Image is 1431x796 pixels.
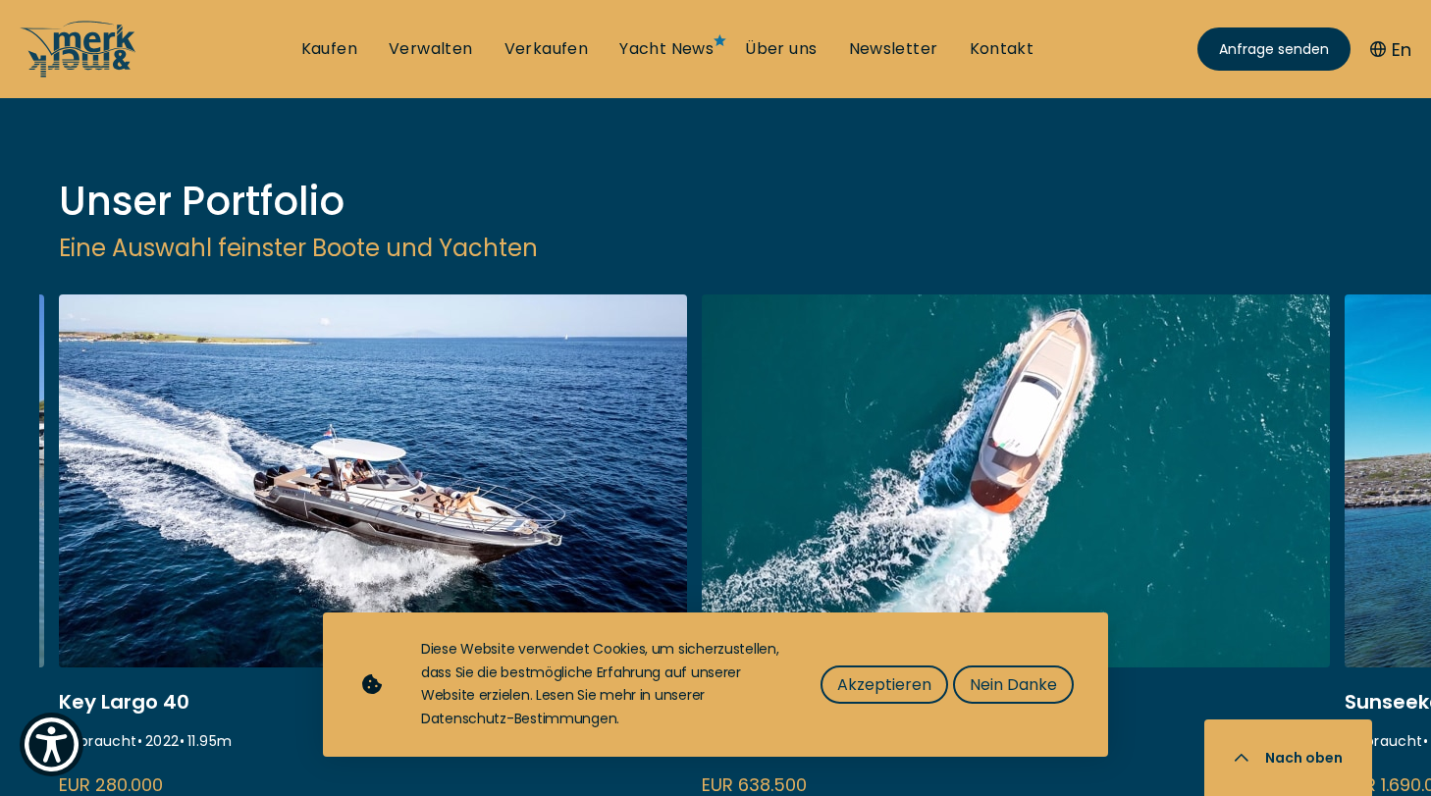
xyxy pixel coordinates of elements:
[1197,27,1351,71] a: Anfrage senden
[745,38,817,60] a: Über uns
[849,38,938,60] a: Newsletter
[504,38,589,60] a: Verkaufen
[970,672,1057,697] span: Nein Danke
[1370,36,1411,63] button: En
[301,38,357,60] a: Kaufen
[953,665,1074,704] button: Nein Danke
[837,672,931,697] span: Akzeptieren
[1219,39,1329,60] span: Anfrage senden
[1204,719,1372,796] button: Nach oben
[421,709,616,728] a: Datenschutz-Bestimmungen
[970,38,1034,60] a: Kontakt
[619,38,714,60] a: Yacht News
[20,713,83,776] button: Show Accessibility Preferences
[389,38,473,60] a: Verwalten
[421,638,781,731] div: Diese Website verwendet Cookies, um sicherzustellen, dass Sie die bestmögliche Erfahrung auf unse...
[821,665,948,704] button: Akzeptieren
